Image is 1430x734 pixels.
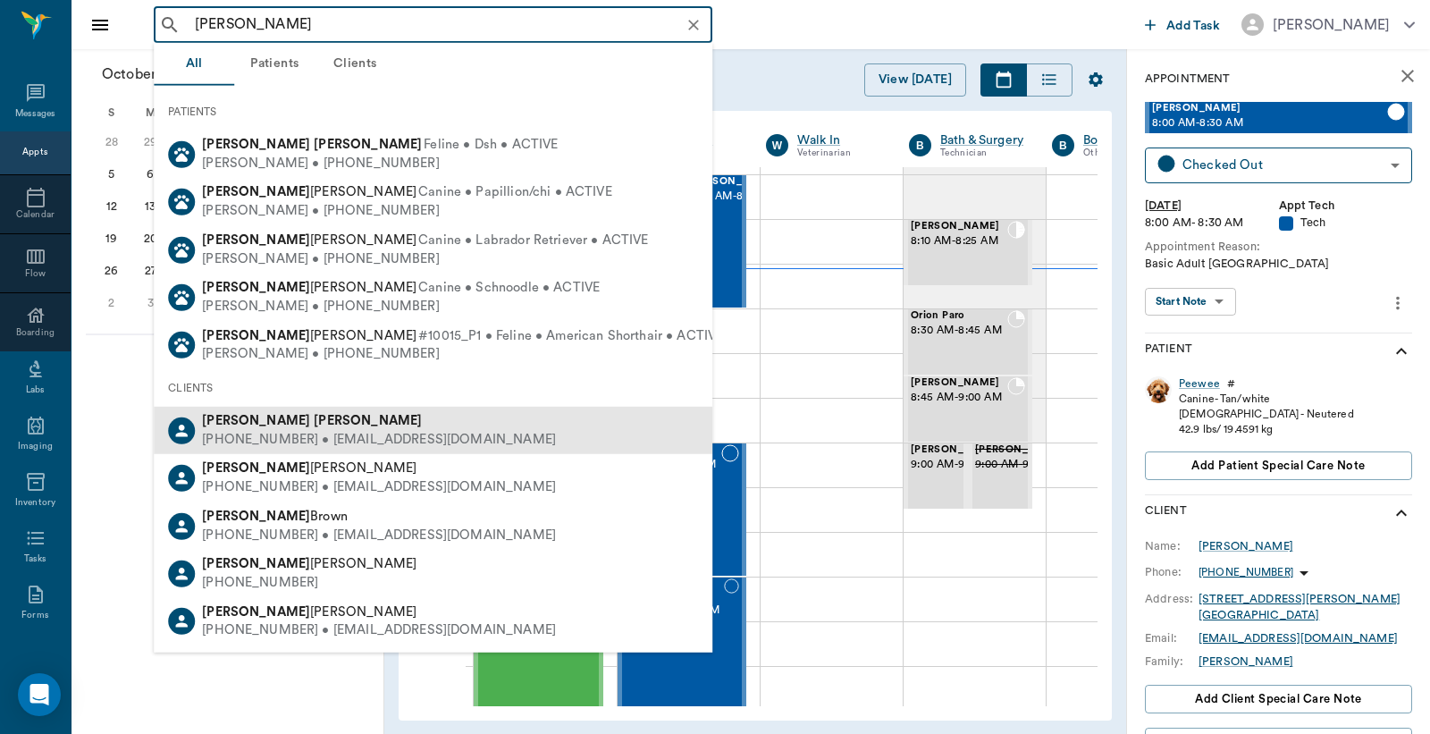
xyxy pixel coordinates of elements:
a: Bath & Surgery [940,131,1025,149]
button: October2025 [93,56,226,92]
span: #10015_P1 • Feline • American Shorthair • ACTIVE [418,326,723,345]
div: [DEMOGRAPHIC_DATA] - Neutered [1179,407,1354,422]
div: Basic Adult [GEOGRAPHIC_DATA] [1145,256,1412,273]
span: 8:00 AM - 8:30 AM [1152,114,1387,132]
button: Patients [234,43,315,86]
a: [PERSON_NAME] [1199,654,1293,670]
b: [PERSON_NAME] [202,557,310,570]
div: Monday, October 13, 2025 [138,194,163,219]
button: Add client Special Care Note [1145,685,1412,713]
span: [PERSON_NAME] [202,233,416,247]
div: [PERSON_NAME] • [PHONE_NUMBER] [202,249,648,268]
span: [PERSON_NAME] [202,281,416,294]
div: Phone: [1145,564,1199,580]
div: B [1052,134,1074,156]
div: B [909,134,931,156]
span: 8:00 AM - 8:30 AM [689,188,778,224]
b: [PERSON_NAME] [314,414,422,427]
div: [PHONE_NUMBER] • [EMAIL_ADDRESS][DOMAIN_NAME] [202,478,556,497]
div: Name: [1145,538,1199,554]
button: Clear [681,13,706,38]
div: Technician [940,146,1025,161]
button: Close drawer [82,7,118,43]
div: CHECKED_OUT, 8:00 AM - 8:30 AM [682,174,746,308]
svg: show more [1391,341,1412,362]
span: Canine • Schnoodle • ACTIVE [418,279,600,298]
div: Monday, November 3, 2025 [138,291,163,316]
p: Appointment [1145,71,1230,88]
p: [PHONE_NUMBER] [1199,565,1293,580]
span: Add client Special Care Note [1195,689,1362,709]
div: Board &Procedures [1083,131,1192,149]
div: Email: [1145,630,1199,646]
div: PATIENTS [154,93,712,131]
span: [PERSON_NAME] [911,377,1007,389]
a: Peewee [1179,376,1220,392]
span: 8:45 AM - 9:00 AM [911,389,1007,407]
div: Other [1083,146,1192,161]
div: Messages [15,107,56,121]
p: Patient [1145,341,1192,362]
b: [PERSON_NAME] [202,604,310,618]
div: Appt Tech [1279,198,1413,215]
b: [PERSON_NAME] [202,461,310,475]
b: [PERSON_NAME] [314,138,422,151]
span: Canine • Labrador Retriever • ACTIVE [418,232,648,250]
a: [EMAIL_ADDRESS][DOMAIN_NAME] [1199,633,1398,644]
div: Monday, October 6, 2025 [138,162,163,187]
button: more [1384,288,1412,318]
span: Feline • Dsh • ACTIVE [424,136,558,155]
span: [PERSON_NAME] [975,444,1064,456]
div: Sunday, October 26, 2025 [99,258,124,283]
div: [PERSON_NAME] [1273,14,1390,36]
span: [PERSON_NAME] [202,604,416,618]
span: 9:00 AM - 9:15 AM [975,456,1064,474]
div: Monday, October 20, 2025 [138,226,163,251]
button: close [1390,58,1426,94]
div: Start Note [1156,291,1207,312]
div: [PHONE_NUMBER] • [EMAIL_ADDRESS][DOMAIN_NAME] [202,621,556,640]
div: [PHONE_NUMBER] [202,574,416,593]
p: Client [1145,502,1187,524]
span: Brown [202,510,348,523]
div: S [92,99,131,126]
div: Address: [1145,591,1199,607]
b: [PERSON_NAME] [202,328,310,342]
span: [PERSON_NAME] [689,176,778,188]
button: Clients [315,43,395,86]
div: BOOKED, 9:00 AM - 9:15 AM [904,443,968,510]
div: Veterinarian [797,146,882,161]
div: W [766,134,788,156]
div: Canine - Tan/white [1179,392,1354,407]
b: [PERSON_NAME] [202,510,310,523]
div: # [1227,376,1235,392]
div: Imaging [18,440,53,453]
div: [PHONE_NUMBER] • [EMAIL_ADDRESS][DOMAIN_NAME] [202,431,556,450]
span: 8:10 AM - 8:25 AM [911,232,1007,250]
div: [PHONE_NUMBER] • [EMAIL_ADDRESS][DOMAIN_NAME] [202,526,556,544]
div: [PERSON_NAME] [1199,538,1293,554]
div: Checked Out [1182,155,1384,175]
div: CLIENTS [154,369,712,407]
span: 8:30 AM - 8:45 AM [911,322,1007,340]
div: Monday, September 29, 2025 [138,130,163,155]
b: [PERSON_NAME] [202,185,310,198]
div: Sunday, October 5, 2025 [99,162,124,187]
input: Search [188,13,707,38]
div: Open Intercom Messenger [18,673,61,716]
b: [PERSON_NAME] [202,233,310,247]
button: [PERSON_NAME] [1227,8,1429,41]
div: Sunday, September 28, 2025 [99,130,124,155]
div: Family: [1145,654,1199,670]
span: [PERSON_NAME] [911,444,1000,456]
div: [PERSON_NAME] • [PHONE_NUMBER] [202,202,612,221]
div: BOOKED, 8:45 AM - 9:00 AM [904,375,1032,443]
a: Walk In [797,131,882,149]
div: Forms [21,609,48,622]
div: [PERSON_NAME] • [PHONE_NUMBER] [202,298,600,316]
b: [PERSON_NAME] [202,281,310,294]
span: [PERSON_NAME] [911,221,1007,232]
svg: show more [1391,502,1412,524]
